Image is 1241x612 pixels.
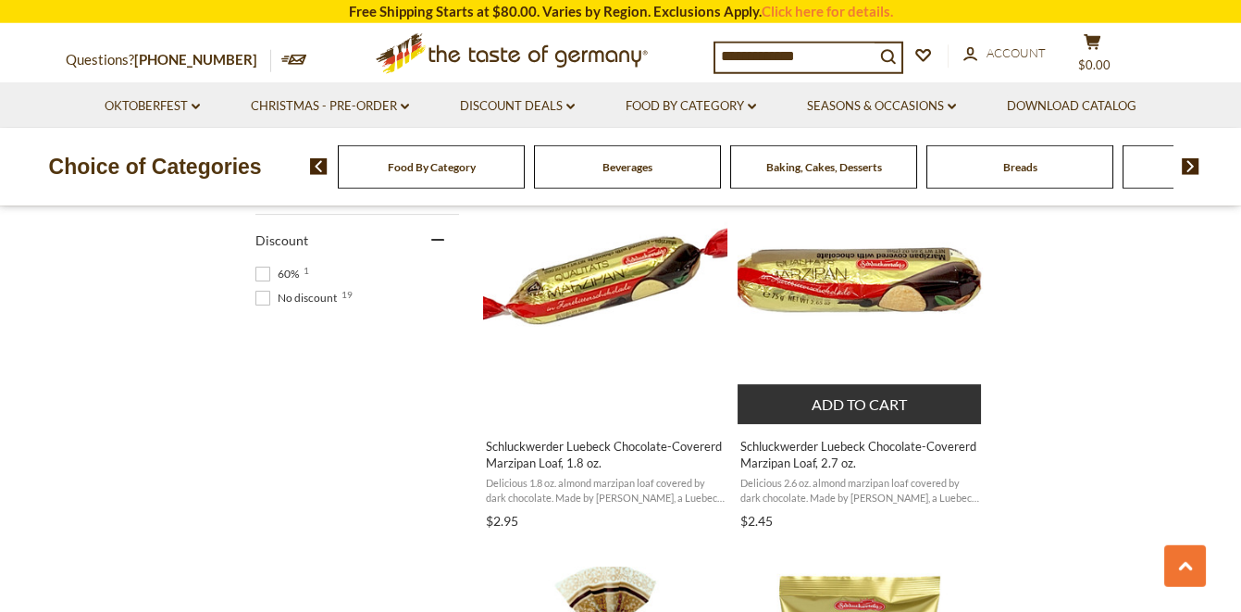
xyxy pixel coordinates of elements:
[766,160,882,174] a: Baking, Cakes, Desserts
[483,163,728,408] img: Schluckwerder Luebeck Chocolate-Covererd Marzipan Loaf, 1.8 oz.
[255,290,342,306] span: No discount
[1007,96,1136,117] a: Download Catalog
[310,158,328,175] img: previous arrow
[255,266,304,282] span: 60%
[738,146,983,535] a: Schluckwerder Luebeck Chocolate-Covererd Marzipan Loaf, 2.7 oz.
[762,3,893,19] a: Click here for details.
[1003,160,1037,174] a: Breads
[1182,158,1199,175] img: next arrow
[602,160,652,174] a: Beverages
[807,96,956,117] a: Seasons & Occasions
[738,384,981,424] button: Add to cart
[486,513,518,529] span: $2.95
[483,146,728,535] a: Schluckwerder Luebeck Chocolate-Covererd Marzipan Loaf, 1.8 oz.
[626,96,756,117] a: Food By Category
[66,48,271,72] p: Questions?
[740,476,980,505] span: Delicious 2.6 oz. almond marzipan loaf covered by dark chocolate. Made by [PERSON_NAME], a Luebec...
[134,51,257,68] a: [PHONE_NUMBER]
[388,160,476,174] a: Food By Category
[1065,33,1121,80] button: $0.00
[740,513,773,529] span: $2.45
[987,45,1046,60] span: Account
[738,163,983,408] img: Schluckwerder Luebeck Chocolate-Covererd Marzipan Loaf, 2.7 oz.
[105,96,200,117] a: Oktoberfest
[486,476,726,505] span: Delicious 1.8 oz. almond marzipan loaf covered by dark chocolate. Made by [PERSON_NAME], a Luebec...
[251,96,409,117] a: Christmas - PRE-ORDER
[486,438,726,471] span: Schluckwerder Luebeck Chocolate-Covererd Marzipan Loaf, 1.8 oz.
[304,266,309,275] span: 1
[460,96,575,117] a: Discount Deals
[255,232,308,248] span: Discount
[963,44,1046,64] a: Account
[1078,57,1111,72] span: $0.00
[740,438,980,471] span: Schluckwerder Luebeck Chocolate-Covererd Marzipan Loaf, 2.7 oz.
[341,290,353,299] span: 19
